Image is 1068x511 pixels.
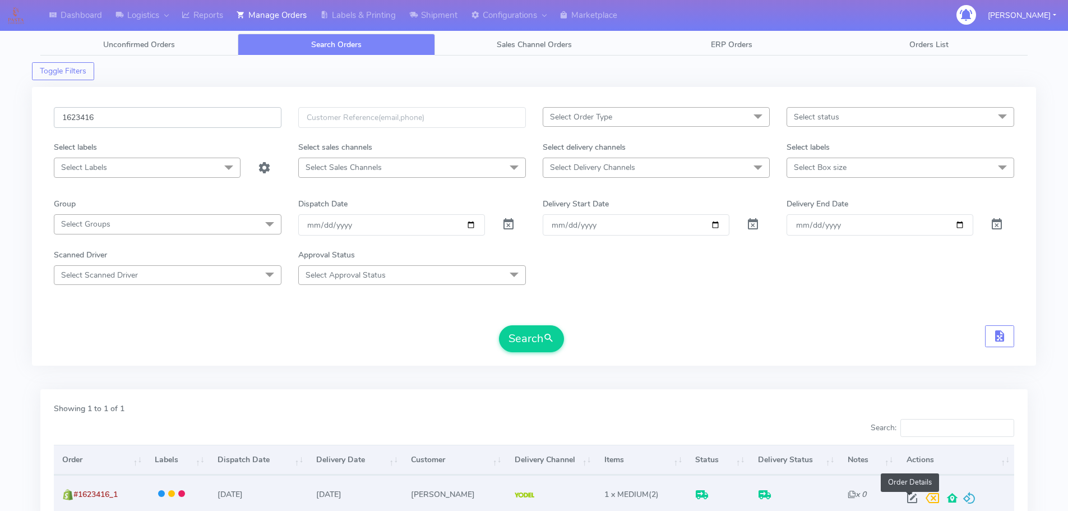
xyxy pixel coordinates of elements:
[604,489,649,500] span: 1 x MEDIUM
[311,39,362,50] span: Search Orders
[787,141,830,153] label: Select labels
[306,162,382,173] span: Select Sales Channels
[550,162,635,173] span: Select Delivery Channels
[146,445,209,475] th: Labels: activate to sort column ascending
[898,445,1014,475] th: Actions: activate to sort column ascending
[543,141,626,153] label: Select delivery channels
[298,198,348,210] label: Dispatch Date
[32,62,94,80] button: Toggle Filters
[871,419,1014,437] label: Search:
[497,39,572,50] span: Sales Channel Orders
[54,141,97,153] label: Select labels
[787,198,848,210] label: Delivery End Date
[506,445,596,475] th: Delivery Channel: activate to sort column ascending
[54,107,281,128] input: Order Id
[54,198,76,210] label: Group
[73,489,118,500] span: #1623416_1
[550,112,612,122] span: Select Order Type
[595,445,687,475] th: Items: activate to sort column ascending
[306,270,386,280] span: Select Approval Status
[61,270,138,280] span: Select Scanned Driver
[900,419,1014,437] input: Search:
[103,39,175,50] span: Unconfirmed Orders
[750,445,839,475] th: Delivery Status: activate to sort column ascending
[711,39,752,50] span: ERP Orders
[515,492,534,498] img: Yodel
[604,489,659,500] span: (2)
[61,219,110,229] span: Select Groups
[979,4,1065,27] button: [PERSON_NAME]
[848,489,866,500] i: x 0
[298,249,355,261] label: Approval Status
[298,141,372,153] label: Select sales channels
[54,249,107,261] label: Scanned Driver
[308,445,403,475] th: Delivery Date: activate to sort column ascending
[499,325,564,352] button: Search
[794,112,839,122] span: Select status
[209,445,308,475] th: Dispatch Date: activate to sort column ascending
[909,39,949,50] span: Orders List
[54,445,146,475] th: Order: activate to sort column ascending
[839,445,898,475] th: Notes: activate to sort column ascending
[543,198,609,210] label: Delivery Start Date
[298,107,526,128] input: Customer Reference(email,phone)
[62,489,73,500] img: shopify.png
[40,34,1028,56] ul: Tabs
[61,162,107,173] span: Select Labels
[687,445,749,475] th: Status: activate to sort column ascending
[403,445,506,475] th: Customer: activate to sort column ascending
[54,403,124,415] label: Showing 1 to 1 of 1
[794,162,847,173] span: Select Box size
